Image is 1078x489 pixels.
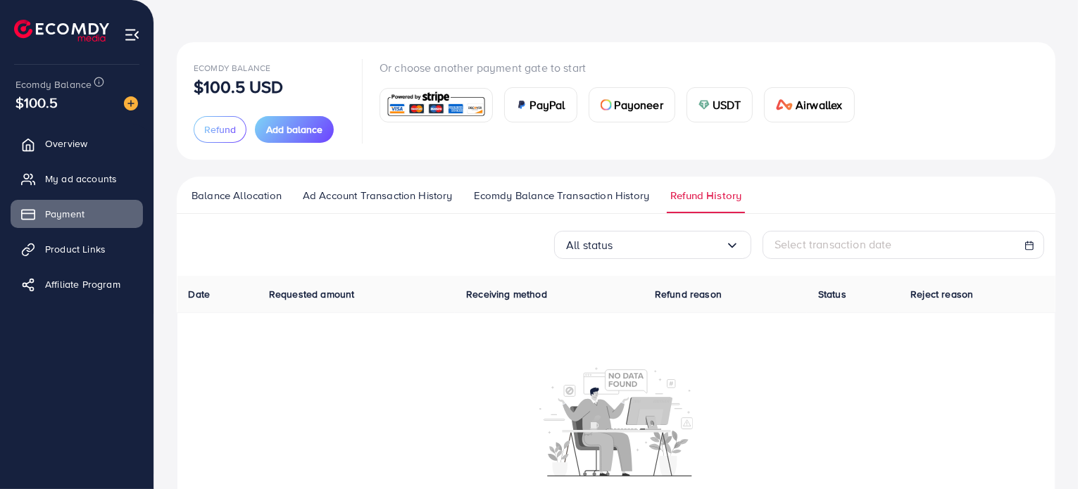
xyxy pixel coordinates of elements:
span: Date [189,287,211,301]
span: PayPal [530,96,565,113]
span: Ecomdy Balance [15,77,92,91]
span: Add balance [266,122,322,136]
img: No account [539,366,693,476]
span: USDT [713,96,741,113]
span: Ecomdy Balance Transaction History [474,188,649,203]
span: Payoneer [615,96,663,113]
span: Product Links [45,242,106,256]
span: Status [818,287,846,301]
span: Overview [45,136,87,151]
a: card [380,88,493,122]
a: My ad accounts [11,165,143,193]
a: Payment [11,200,143,228]
p: $100.5 USD [194,78,284,95]
img: logo [14,20,109,42]
img: image [124,96,138,110]
span: Payment [45,207,84,221]
span: Ad Account Transaction History [303,188,453,203]
span: Ecomdy Balance [194,62,270,74]
img: menu [124,27,140,43]
iframe: Chat [1018,426,1067,478]
img: card [384,90,488,120]
span: Refund History [670,188,741,203]
span: Refund reason [655,287,722,301]
a: Product Links [11,235,143,263]
button: Refund [194,116,246,143]
span: Reject reason [910,287,973,301]
span: Affiliate Program [45,277,120,291]
a: Affiliate Program [11,270,143,298]
span: Receiving method [466,287,547,301]
img: card [516,99,527,110]
p: Or choose another payment gate to start [380,59,866,76]
span: Refund [204,122,236,136]
img: card [601,99,612,110]
img: card [698,99,710,110]
span: $100.5 [15,92,58,113]
span: Select transaction date [775,236,892,252]
span: All status [566,234,613,256]
img: card [776,99,793,110]
div: Search for option [554,231,751,259]
a: Overview [11,129,143,158]
a: cardUSDT [687,87,753,122]
span: Requested amount [269,287,355,301]
a: cardPayPal [504,87,577,122]
a: cardPayoneer [589,87,675,122]
button: Add balance [255,116,334,143]
a: cardAirwallex [764,87,854,122]
input: Search for option [613,234,725,256]
span: My ad accounts [45,172,117,186]
span: Airwallex [796,96,842,113]
span: Balance Allocation [192,188,282,203]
